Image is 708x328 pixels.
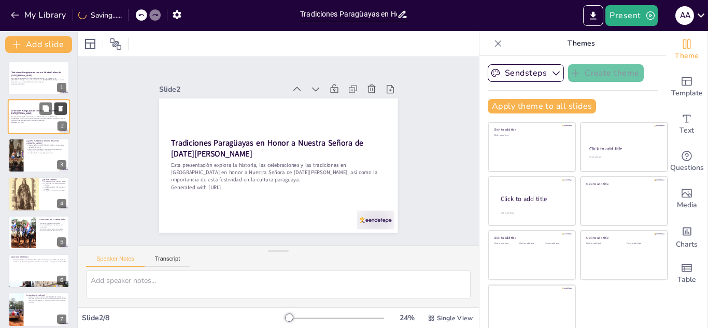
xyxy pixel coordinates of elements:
[11,122,67,124] p: Generated with [URL]
[42,190,66,192] p: Se organizan actividades culturales.
[437,314,473,322] span: Single View
[11,109,61,115] strong: Tradiciones Paragüayas en Honor a Nuestra Señora de [DATE][PERSON_NAME]
[488,64,564,82] button: Sendsteps
[8,7,70,23] button: My Library
[8,99,70,135] div: 2
[568,64,644,82] button: Create theme
[57,83,66,92] div: 1
[26,294,66,297] p: Importancia cultural
[159,84,286,94] div: Slide 2
[171,161,386,183] p: Esta presentación explora la historia, las celebraciones y las tradiciones en [GEOGRAPHIC_DATA] e...
[11,77,66,83] p: Esta presentación explora la historia, las celebraciones y las tradiciones en [GEOGRAPHIC_DATA] e...
[676,239,698,250] span: Charts
[57,315,66,324] div: 7
[675,5,694,26] button: A A
[5,36,72,53] button: Add slide
[586,181,660,186] div: Click to add title
[8,61,69,95] div: 1
[666,218,707,255] div: Add charts and graphs
[670,162,704,174] span: Questions
[488,99,596,113] button: Apply theme to all slides
[171,137,363,159] strong: Tradiciones Paragüayas en Honor a Nuestra Señora de [DATE][PERSON_NAME]
[675,50,699,62] span: Theme
[501,212,566,215] div: Click to add body
[494,127,568,132] div: Click to add title
[586,243,619,245] div: Click to add text
[675,6,694,25] div: A A
[8,216,69,250] div: 5
[57,237,66,247] div: 5
[42,186,66,190] p: Las [DEMOGRAPHIC_DATA] se llenan de fieles.
[26,152,66,154] p: Su devoción ha trascendido generaciones.
[589,146,658,152] div: Click to add title
[394,313,419,323] div: 24 %
[506,31,656,56] p: Themes
[11,259,66,262] p: En las celebraciones, se disfrutan platos típicos como la chipa, el mbejú y el asado. La comida e...
[57,276,66,285] div: 6
[494,236,568,240] div: Click to add title
[494,134,568,137] div: Click to add text
[679,125,694,136] span: Text
[8,254,69,288] div: 6
[26,139,66,145] p: ¿Quién es Nuestra Señora de [DATE][PERSON_NAME]?
[109,38,122,50] span: Position
[86,255,145,267] button: Speaker Notes
[145,255,191,267] button: Transcript
[666,255,707,292] div: Add a table
[605,5,657,26] button: Present
[82,36,98,52] div: Layout
[82,313,285,323] div: Slide 2 / 8
[677,199,697,211] span: Media
[666,31,707,68] div: Change the overall theme
[8,138,69,173] div: 3
[519,243,543,245] div: Click to add text
[39,230,66,232] p: Fomenta el sentido de comunidad.
[666,180,707,218] div: Add images, graphics, shapes or video
[39,224,66,227] p: La música folclórica y las danzas son esenciales.
[494,243,517,245] div: Click to add text
[26,150,66,152] p: Su figura es central en las festividades.
[8,177,69,211] div: 4
[11,116,67,121] p: Esta presentación explora la historia, las celebraciones y las tradiciones en [GEOGRAPHIC_DATA] e...
[671,88,703,99] span: Template
[26,145,66,148] p: Nuestra Señora de [DATE][PERSON_NAME] es la patrona de [GEOGRAPHIC_DATA].
[666,106,707,143] div: Add text boxes
[78,10,122,20] div: Saving......
[589,156,658,159] div: Click to add text
[666,68,707,106] div: Add ready made slides
[11,255,66,259] p: Gastronomía típica
[300,7,397,22] input: Insert title
[39,228,66,230] p: Las ferias ofrecen gastronomía típica.
[42,180,66,182] p: Se celebra el [DATE][PERSON_NAME].
[11,71,61,77] strong: Tradiciones Paragüayas en Honor a Nuestra Señora de [DATE][PERSON_NAME]
[54,103,67,115] button: Delete Slide
[666,143,707,180] div: Get real-time input from your audience
[171,183,386,191] p: Generated with [URL]
[501,195,567,204] div: Click to add title
[39,222,66,224] p: Se realizan misas y procesiones.
[11,83,66,85] p: Generated with [URL]
[58,122,67,131] div: 2
[677,274,696,286] span: Table
[627,243,659,245] div: Click to add text
[8,292,69,326] div: 7
[39,218,66,221] p: Tradiciones en la celebración
[583,5,603,26] button: Export to PowerPoint
[26,148,66,150] p: Se le atribuyen milagros y es un símbolo de esperanza.
[42,182,66,186] p: Es un día de festividades religiosas y culturales.
[57,199,66,208] div: 4
[545,243,568,245] div: Click to add text
[39,103,52,115] button: Duplicate Slide
[26,296,66,304] p: La fiesta de Nuestra Señora de [DATE][PERSON_NAME] es un momento clave para la identidad paraguay...
[586,236,660,240] div: Click to add title
[57,160,66,169] div: 3
[42,178,66,181] p: ¿Qué se celebra?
